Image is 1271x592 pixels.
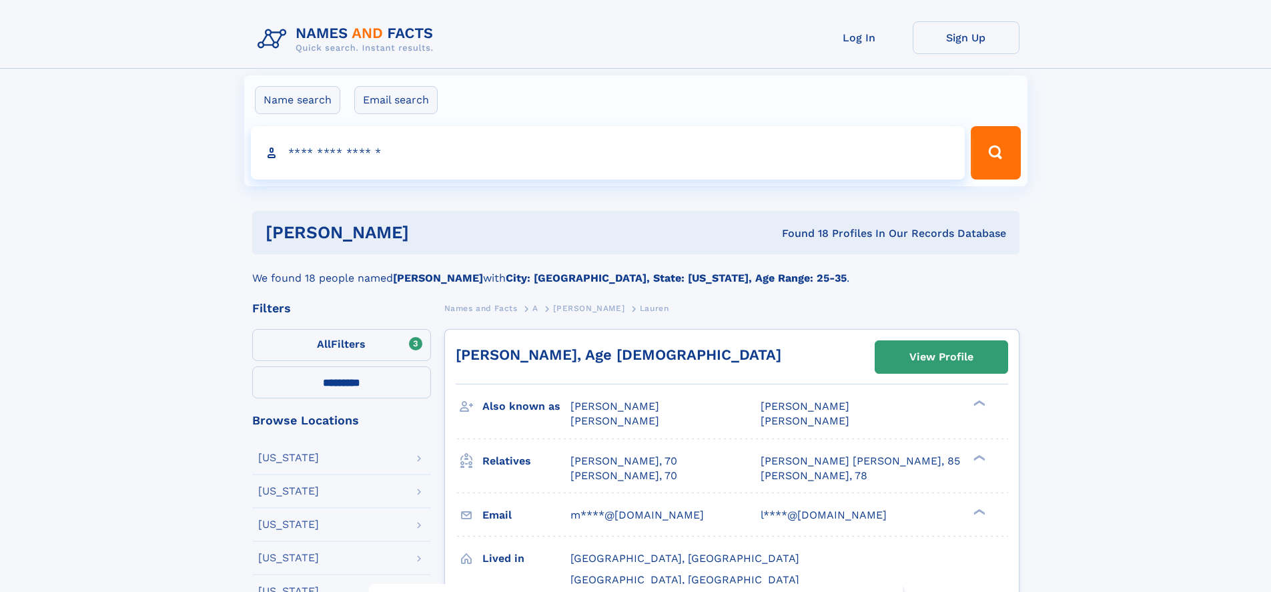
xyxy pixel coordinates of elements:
[806,21,913,54] a: Log In
[258,453,319,463] div: [US_STATE]
[255,86,340,114] label: Name search
[875,341,1007,373] a: View Profile
[252,329,431,361] label: Filters
[570,414,659,427] span: [PERSON_NAME]
[252,302,431,314] div: Filters
[317,338,331,350] span: All
[506,272,847,284] b: City: [GEOGRAPHIC_DATA], State: [US_STATE], Age Range: 25-35
[482,450,570,473] h3: Relatives
[482,504,570,527] h3: Email
[266,224,596,241] h1: [PERSON_NAME]
[251,126,965,180] input: search input
[570,573,799,586] span: [GEOGRAPHIC_DATA], [GEOGRAPHIC_DATA]
[909,342,973,372] div: View Profile
[761,469,867,483] a: [PERSON_NAME], 78
[970,399,986,408] div: ❯
[258,553,319,563] div: [US_STATE]
[456,346,781,363] a: [PERSON_NAME], Age [DEMOGRAPHIC_DATA]
[570,552,799,565] span: [GEOGRAPHIC_DATA], [GEOGRAPHIC_DATA]
[482,547,570,570] h3: Lived in
[532,300,538,316] a: A
[444,300,518,316] a: Names and Facts
[761,454,960,469] a: [PERSON_NAME] [PERSON_NAME], 85
[482,395,570,418] h3: Also known as
[252,414,431,426] div: Browse Locations
[761,414,849,427] span: [PERSON_NAME]
[570,454,677,469] a: [PERSON_NAME], 70
[393,272,483,284] b: [PERSON_NAME]
[532,304,538,313] span: A
[553,304,624,313] span: [PERSON_NAME]
[570,469,677,483] a: [PERSON_NAME], 70
[970,507,986,516] div: ❯
[252,254,1019,286] div: We found 18 people named with .
[595,226,1006,241] div: Found 18 Profiles In Our Records Database
[553,300,624,316] a: [PERSON_NAME]
[252,21,444,57] img: Logo Names and Facts
[570,400,659,412] span: [PERSON_NAME]
[640,304,669,313] span: Lauren
[761,400,849,412] span: [PERSON_NAME]
[258,486,319,497] div: [US_STATE]
[354,86,438,114] label: Email search
[258,519,319,530] div: [US_STATE]
[913,21,1019,54] a: Sign Up
[970,453,986,462] div: ❯
[971,126,1020,180] button: Search Button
